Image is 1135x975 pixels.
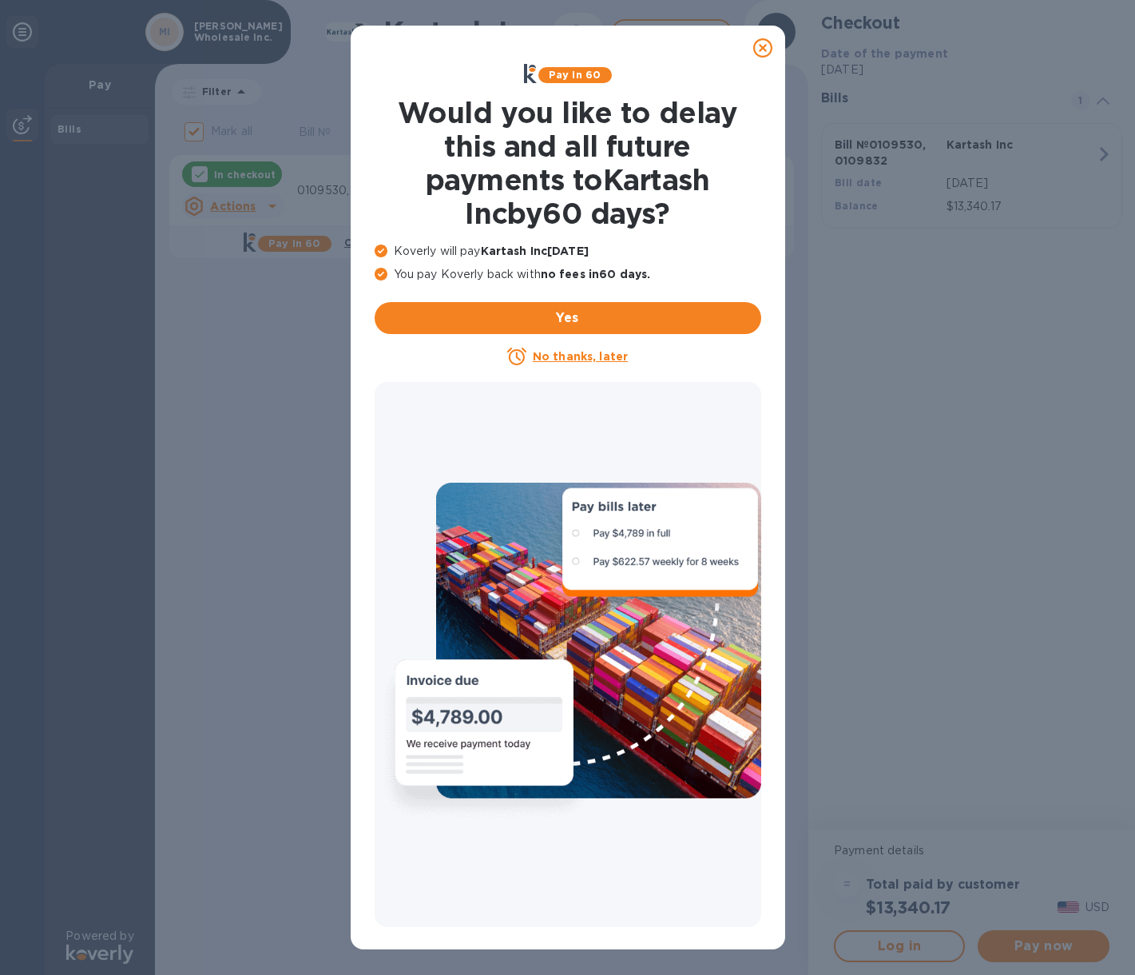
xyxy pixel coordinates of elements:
[549,69,601,81] b: Pay in 60
[533,350,628,363] u: No thanks, later
[375,96,761,230] h1: Would you like to delay this and all future payments to Kartash Inc by 60 days ?
[541,268,650,281] b: no fees in 60 days .
[375,243,761,260] p: Koverly will pay
[375,266,761,283] p: You pay Koverly back with
[375,302,761,334] button: Yes
[481,245,589,257] b: Kartash Inc [DATE]
[387,308,748,328] span: Yes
